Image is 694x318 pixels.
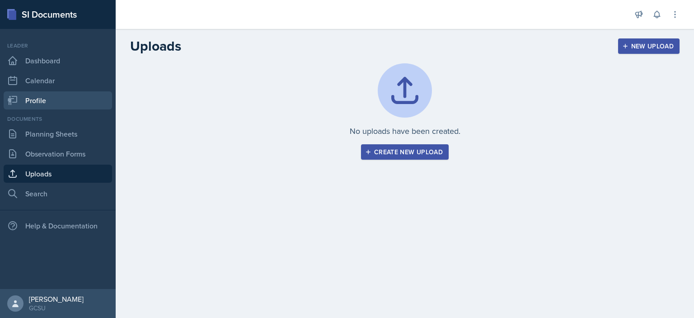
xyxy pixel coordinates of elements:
div: [PERSON_NAME] [29,294,84,304]
div: Help & Documentation [4,217,112,235]
a: Planning Sheets [4,125,112,143]
div: Documents [4,115,112,123]
p: No uploads have been created. [350,125,460,137]
a: Uploads [4,165,112,183]
div: New Upload [624,43,674,50]
div: Create new upload [367,148,443,156]
a: Search [4,185,112,203]
h2: Uploads [130,38,181,54]
a: Observation Forms [4,145,112,163]
div: GCSU [29,304,84,313]
a: Profile [4,91,112,109]
button: New Upload [618,38,680,54]
button: Create new upload [361,144,449,160]
a: Calendar [4,71,112,90]
a: Dashboard [4,52,112,70]
div: Leader [4,42,112,50]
